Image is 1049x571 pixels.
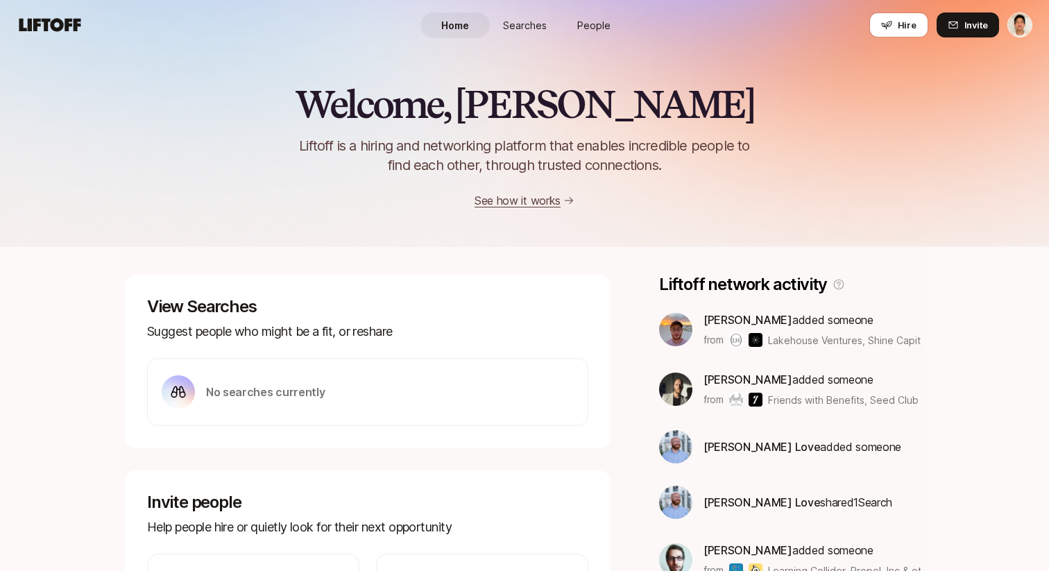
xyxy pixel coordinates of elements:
p: added someone [703,438,901,456]
p: Invite people [147,493,588,512]
span: Lakehouse Ventures, Shine Capital & others [768,334,970,346]
p: added someone [703,311,921,329]
p: Liftoff is a hiring and networking platform that enables incredible people to find each other, th... [276,136,773,175]
p: shared 1 Search [703,493,892,511]
p: No searches currently [206,383,325,401]
span: People [577,18,611,33]
img: b72c8261_0d4d_4a50_aadc_a05c176bc497.jpg [659,486,692,519]
a: See how it works [475,194,561,207]
span: Invite [964,18,988,32]
p: Liftoff network activity [659,275,827,294]
span: Friends with Benefits, Seed Club & others [768,394,960,406]
button: Hire [869,12,928,37]
a: People [559,12,629,38]
span: [PERSON_NAME] Love [703,495,820,509]
button: Invite [937,12,999,37]
a: Home [420,12,490,38]
img: ACg8ocJgLS4_X9rs-p23w7LExaokyEoWgQo9BGx67dOfttGDosg=s160-c [659,313,692,346]
span: Hire [898,18,916,32]
button: Jeremy Chen [1007,12,1032,37]
span: [PERSON_NAME] [703,313,792,327]
p: View Searches [147,297,588,316]
span: Searches [503,18,547,33]
img: Friends with Benefits [729,393,743,407]
p: Help people hire or quietly look for their next opportunity [147,518,588,537]
img: Shine Capital [749,333,762,347]
img: Seed Club [749,393,762,407]
span: [PERSON_NAME] [703,543,792,557]
span: [PERSON_NAME] [703,373,792,386]
span: [PERSON_NAME] Love [703,440,820,454]
p: from [703,391,724,408]
p: from [703,332,724,348]
img: Lakehouse Ventures [729,333,743,347]
p: added someone [703,541,921,559]
img: 318e5d3d_b654_46dc_b918_bcb3f7c51db9.jpg [659,373,692,406]
img: Jeremy Chen [1008,13,1032,37]
span: Home [441,18,469,33]
a: Searches [490,12,559,38]
h2: Welcome, [PERSON_NAME] [295,83,755,125]
p: added someone [703,370,921,389]
img: b72c8261_0d4d_4a50_aadc_a05c176bc497.jpg [659,430,692,463]
p: Suggest people who might be a fit, or reshare [147,322,588,341]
